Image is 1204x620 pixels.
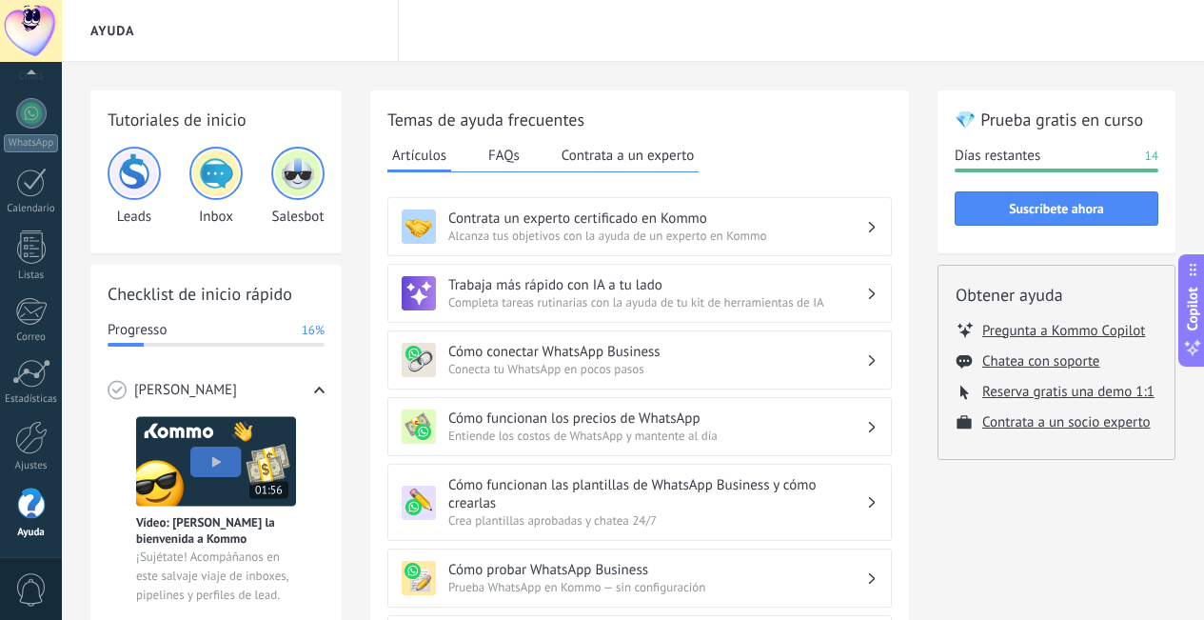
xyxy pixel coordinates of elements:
div: WhatsApp [4,134,58,152]
span: Entiende los costos de WhatsApp y mantente al día [448,428,866,444]
h3: Cómo probar WhatsApp Business [448,561,866,579]
span: Crea plantillas aprobadas y chatea 24/7 [448,512,866,529]
button: Reserva gratis una demo 1:1 [982,383,1155,401]
div: Ayuda [4,527,59,539]
div: Calendario [4,203,59,215]
h2: Tutoriales de inicio [108,108,325,131]
span: ¡Sujétate! Acompáñanos en este salvaje viaje de inboxes, pipelines y perfiles de lead. [136,548,296,605]
h3: Cómo funcionan los precios de WhatsApp [448,410,866,428]
button: Artículos [387,141,451,172]
div: Inbox [189,147,243,226]
div: Ajustes [4,460,59,472]
span: 16% [302,321,325,340]
span: Días restantes [955,147,1040,166]
span: Prueba WhatsApp en Kommo — sin configuración [448,579,866,595]
h3: Trabaja más rápido con IA a tu lado [448,276,866,294]
span: Completa tareas rutinarias con la ayuda de tu kit de herramientas de IA [448,294,866,310]
span: 14 [1145,147,1158,166]
img: Meet video [136,416,296,507]
button: Chatea con soporte [982,352,1099,370]
h2: Obtener ayuda [956,283,1157,307]
button: Suscríbete ahora [955,191,1158,226]
button: Contrata a un socio experto [982,413,1151,431]
h3: Cómo funcionan las plantillas de WhatsApp Business y cómo crearlas [448,476,866,512]
span: [PERSON_NAME] [134,381,237,400]
span: Vídeo: [PERSON_NAME] la bienvenida a Kommo [136,514,296,547]
span: Suscríbete ahora [1009,202,1104,215]
h3: Cómo conectar WhatsApp Business [448,343,866,361]
span: Conecta tu WhatsApp en pocos pasos [448,361,866,377]
h2: Temas de ayuda frecuentes [387,108,892,131]
button: FAQs [484,141,524,170]
h3: Contrata un experto certificado en Kommo [448,210,866,228]
div: Salesbot [271,147,325,226]
button: Contrata a un experto [557,141,699,170]
div: Listas [4,270,59,282]
span: Copilot [1183,287,1202,330]
h2: Checklist de inicio rápido [108,282,325,306]
span: Progresso [108,321,167,340]
div: Leads [108,147,161,226]
div: Estadísticas [4,393,59,406]
span: Alcanza tus objetivos con la ayuda de un experto en Kommo [448,228,866,244]
div: Correo [4,331,59,344]
h2: 💎 Prueba gratis en curso [955,108,1158,131]
button: Pregunta a Kommo Copilot [982,321,1145,340]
